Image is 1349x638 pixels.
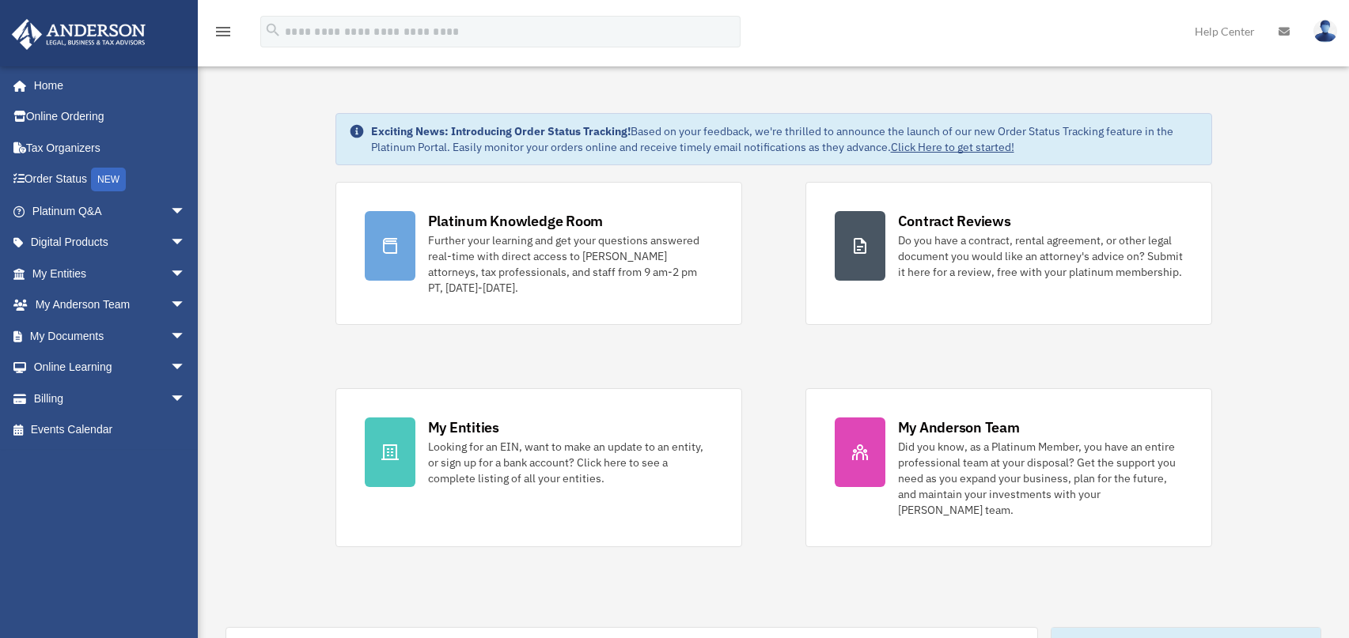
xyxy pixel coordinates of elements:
span: arrow_drop_down [170,352,202,384]
div: Looking for an EIN, want to make an update to an entity, or sign up for a bank account? Click her... [428,439,713,486]
a: My Anderson Teamarrow_drop_down [11,289,210,321]
div: Contract Reviews [898,211,1011,231]
div: Platinum Knowledge Room [428,211,604,231]
img: Anderson Advisors Platinum Portal [7,19,150,50]
span: arrow_drop_down [170,289,202,322]
a: Events Calendar [11,414,210,446]
div: My Anderson Team [898,417,1020,437]
a: menu [214,28,233,41]
a: My Entities Looking for an EIN, want to make an update to an entity, or sign up for a bank accoun... [335,388,742,547]
a: Online Ordering [11,101,210,133]
span: arrow_drop_down [170,383,202,415]
span: arrow_drop_down [170,195,202,228]
a: My Entitiesarrow_drop_down [11,258,210,289]
span: arrow_drop_down [170,320,202,353]
a: Tax Organizers [11,132,210,164]
div: Do you have a contract, rental agreement, or other legal document you would like an attorney's ad... [898,232,1183,280]
div: My Entities [428,417,499,437]
div: Based on your feedback, we're thrilled to announce the launch of our new Order Status Tracking fe... [371,123,1199,155]
a: Online Learningarrow_drop_down [11,352,210,383]
i: search [264,21,282,39]
div: NEW [91,168,126,191]
a: Home [11,70,202,101]
a: My Anderson Team Did you know, as a Platinum Member, you have an entire professional team at your... [805,388,1212,547]
span: arrow_drop_down [170,227,202,259]
div: Further your learning and get your questions answered real-time with direct access to [PERSON_NAM... [428,232,713,296]
a: Billingarrow_drop_down [11,383,210,414]
a: Contract Reviews Do you have a contract, rental agreement, or other legal document you would like... [805,182,1212,325]
i: menu [214,22,233,41]
a: Click Here to get started! [891,140,1014,154]
strong: Exciting News: Introducing Order Status Tracking! [371,124,631,138]
img: User Pic [1313,20,1337,43]
a: Platinum Q&Aarrow_drop_down [11,195,210,227]
a: Order StatusNEW [11,164,210,196]
span: arrow_drop_down [170,258,202,290]
a: Digital Productsarrow_drop_down [11,227,210,259]
div: Did you know, as a Platinum Member, you have an entire professional team at your disposal? Get th... [898,439,1183,518]
a: My Documentsarrow_drop_down [11,320,210,352]
a: Platinum Knowledge Room Further your learning and get your questions answered real-time with dire... [335,182,742,325]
